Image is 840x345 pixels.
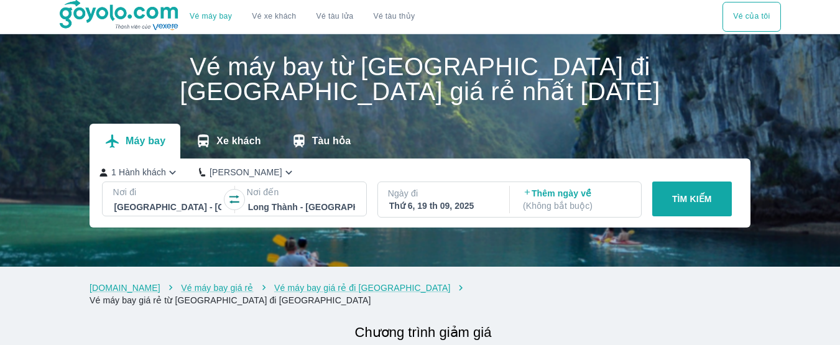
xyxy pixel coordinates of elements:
a: Vé máy bay giá rẻ đi [GEOGRAPHIC_DATA] [274,283,450,293]
p: 1 Hành khách [111,166,166,178]
nav: breadcrumb [90,282,750,306]
a: Vé máy bay giá rẻ từ [GEOGRAPHIC_DATA] đi [GEOGRAPHIC_DATA] [90,295,371,305]
h1: Vé máy bay từ [GEOGRAPHIC_DATA] đi [GEOGRAPHIC_DATA] giá rẻ nhất [DATE] [90,54,750,104]
div: choose transportation mode [722,2,780,32]
button: Vé của tôi [722,2,780,32]
a: Vé tàu lửa [307,2,364,32]
a: Vé máy bay giá rẻ [181,283,253,293]
p: Xe khách [216,135,261,147]
a: Vé xe khách [252,12,296,21]
a: [DOMAIN_NAME] [90,283,160,293]
div: choose transportation mode [180,2,425,32]
p: TÌM KIẾM [672,193,712,205]
button: [PERSON_NAME] [199,166,295,179]
div: transportation tabs [90,124,366,159]
a: Vé máy bay [190,12,232,21]
p: Nơi đến [247,186,356,198]
p: [PERSON_NAME] [210,166,282,178]
p: Máy bay [126,135,165,147]
p: Thêm ngày về [523,187,630,212]
div: Thứ 6, 19 th 09, 2025 [389,200,496,212]
p: ( Không bắt buộc ) [523,200,630,212]
button: 1 Hành khách [99,166,179,179]
p: Tàu hỏa [312,135,351,147]
p: Ngày đi [388,187,497,200]
h2: Chương trình giảm giá [96,321,750,344]
button: Vé tàu thủy [363,2,425,32]
button: TÌM KIẾM [652,182,732,216]
p: Nơi đi [113,186,222,198]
